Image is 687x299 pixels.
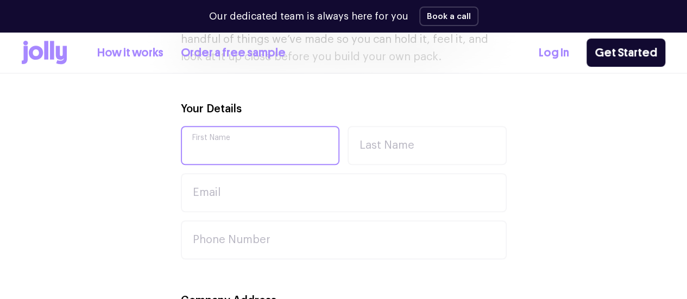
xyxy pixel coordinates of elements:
[539,44,569,62] a: Log In
[587,39,665,67] a: Get Started
[181,44,286,62] a: Order a free sample
[97,44,163,62] a: How it works
[419,7,478,26] button: Book a call
[209,9,408,24] p: Our dedicated team is always here for you
[181,101,242,117] label: Your Details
